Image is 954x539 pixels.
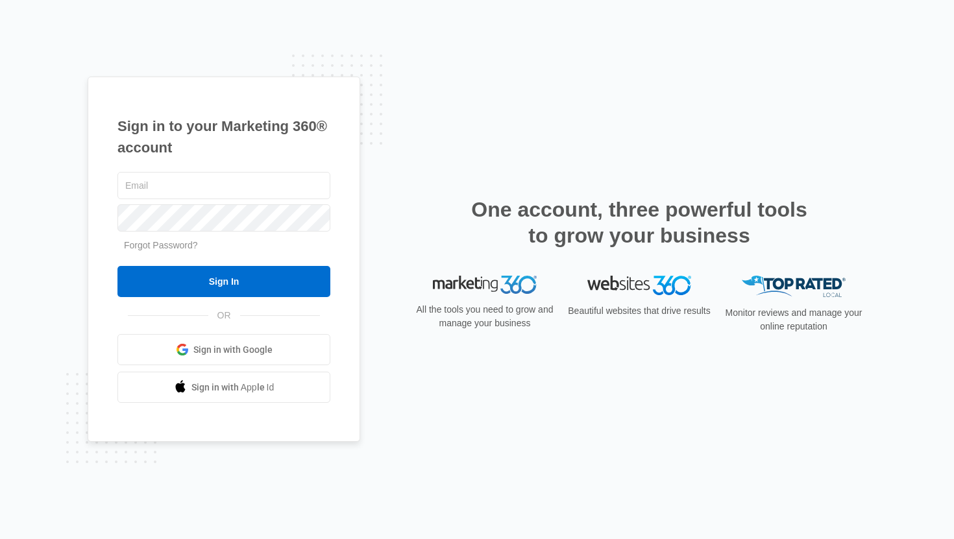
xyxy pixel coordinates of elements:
[721,306,866,333] p: Monitor reviews and manage your online reputation
[433,276,537,294] img: Marketing 360
[742,276,846,297] img: Top Rated Local
[117,115,330,158] h1: Sign in to your Marketing 360® account
[124,240,198,250] a: Forgot Password?
[117,266,330,297] input: Sign In
[191,381,275,394] span: Sign in with Apple Id
[193,343,273,357] span: Sign in with Google
[117,334,330,365] a: Sign in with Google
[412,303,557,330] p: All the tools you need to grow and manage your business
[208,309,240,322] span: OR
[567,304,712,318] p: Beautiful websites that drive results
[117,172,330,199] input: Email
[467,197,811,248] h2: One account, three powerful tools to grow your business
[117,372,330,403] a: Sign in with Apple Id
[587,276,691,294] img: Websites 360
